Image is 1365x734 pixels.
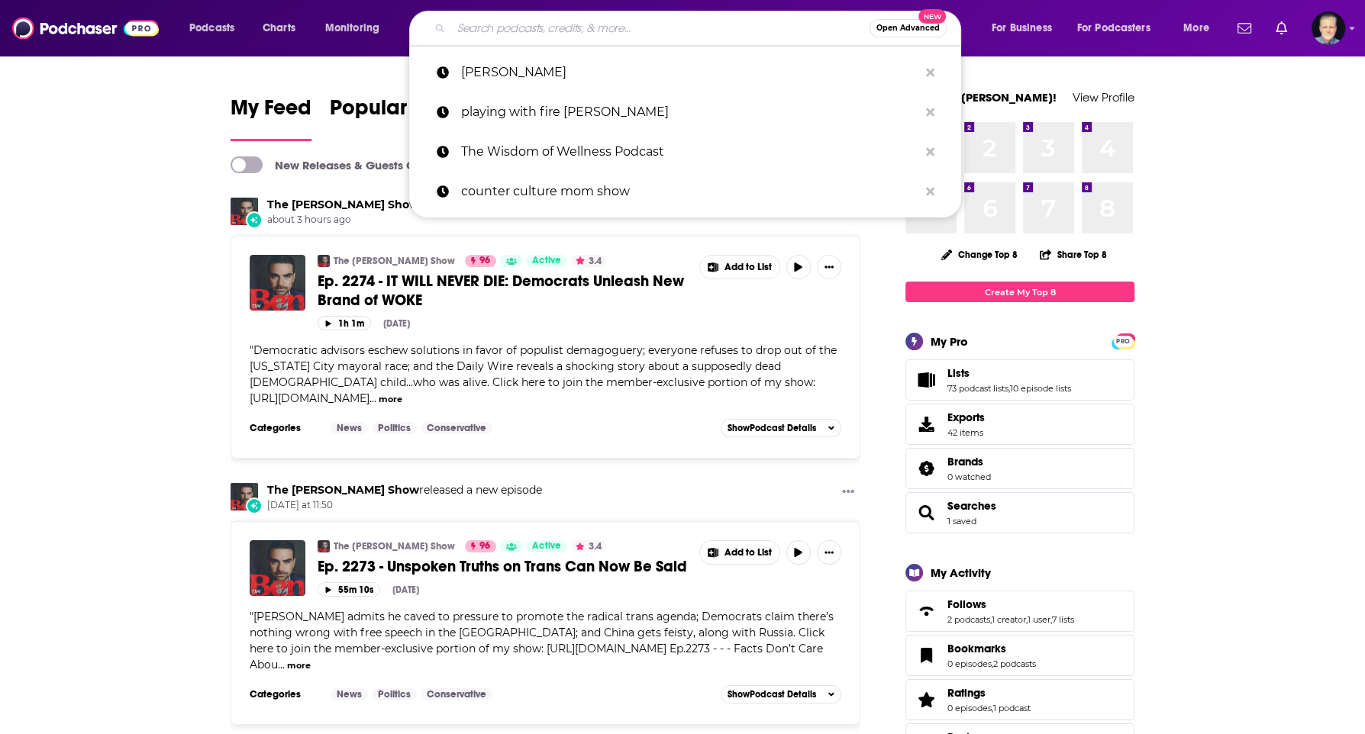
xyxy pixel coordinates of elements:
[931,565,991,580] div: My Activity
[253,16,305,40] a: Charts
[409,53,961,92] a: [PERSON_NAME]
[318,557,687,576] span: Ep. 2273 - Unspoken Truths on Trans Can Now Be Said
[700,541,779,564] button: Show More Button
[424,11,976,46] div: Search podcasts, credits, & more...
[947,366,1071,380] a: Lists
[250,343,837,405] span: Democratic advisors eschew solutions in favor of populist demagoguery; everyone refuses to drop o...
[461,132,918,172] p: The Wisdom of Wellness Podcast
[372,422,417,434] a: Politics
[318,272,689,310] a: Ep. 2274 - IT WILL NEVER DIE: Democrats Unleash New Brand of WOKE
[250,610,834,671] span: "
[905,679,1134,720] span: Ratings
[1183,18,1209,39] span: More
[263,18,295,39] span: Charts
[479,253,490,269] span: 96
[947,658,992,669] a: 0 episodes
[724,262,772,273] span: Add to List
[461,92,918,132] p: playing with fire billy hallowell
[947,383,1008,394] a: 73 podcast lists
[325,18,379,39] span: Monitoring
[905,282,1134,302] a: Create My Top 8
[267,214,542,227] span: about 3 hours ago
[461,53,918,92] p: billy hallowell
[947,614,990,625] a: 2 podcasts
[421,688,492,700] a: Conservative
[1010,383,1071,394] a: 10 episode lists
[911,369,941,391] a: Lists
[817,255,841,279] button: Show More Button
[947,499,996,513] span: Searches
[1067,16,1173,40] button: open menu
[379,393,402,406] button: more
[947,455,983,468] span: Brands
[369,391,376,405] span: ...
[532,539,561,554] span: Active
[318,557,689,576] a: Ep. 2273 - Unspoken Truths on Trans Can Now Be Said
[992,658,993,669] span: ,
[334,255,455,267] a: The [PERSON_NAME] Show
[250,540,305,596] a: Ep. 2273 - Unspoken Truths on Trans Can Now Be Said
[1114,336,1132,347] span: PRO
[728,689,816,700] span: Show Podcast Details
[246,211,263,228] div: New Episode
[911,689,941,710] a: Ratings
[330,95,460,141] a: Popular Feed
[993,703,1031,713] a: 1 podcast
[231,95,311,130] span: My Feed
[231,483,258,510] img: The Ben Shapiro Show
[461,172,918,211] p: counter culture mom show
[700,256,779,278] button: Show More Button
[451,16,870,40] input: Search podcasts, credits, & more...
[721,419,841,437] button: ShowPodcast Details
[911,414,941,435] span: Exports
[1008,383,1010,394] span: ,
[267,198,542,212] h3: released a new episode
[409,172,961,211] a: counter culture mom show
[836,483,860,502] button: Show More Button
[250,688,318,700] h3: Categories
[911,645,941,666] a: Bookmarks
[409,92,961,132] a: playing with fire [PERSON_NAME]
[331,422,368,434] a: News
[465,255,496,267] a: 96
[267,483,419,497] a: The Ben Shapiro Show
[905,591,1134,632] span: Follows
[911,502,941,523] a: Searches
[870,19,947,37] button: Open AdvancedNew
[1039,240,1108,269] button: Share Top 8
[1052,614,1074,625] a: 7 lists
[318,540,330,552] a: The Ben Shapiro Show
[250,343,837,405] span: "
[571,540,606,552] button: 3.4
[1050,614,1052,625] span: ,
[947,472,991,482] a: 0 watched
[334,540,455,552] a: The [PERSON_NAME] Show
[947,597,986,611] span: Follows
[231,198,258,225] img: The Ben Shapiro Show
[231,95,311,141] a: My Feed
[947,642,1006,655] span: Bookmarks
[250,255,305,311] a: Ep. 2274 - IT WILL NEVER DIE: Democrats Unleash New Brand of WOKE
[721,685,841,703] button: ShowPodcast Details
[918,9,946,24] span: New
[1312,11,1345,45] button: Show profile menu
[728,423,816,433] span: Show Podcast Details
[947,410,985,424] span: Exports
[392,584,419,595] div: [DATE]
[250,422,318,434] h3: Categories
[911,600,941,622] a: Follows
[1173,16,1228,40] button: open menu
[905,492,1134,533] span: Searches
[267,499,542,512] span: [DATE] at 11:50
[1312,11,1345,45] img: User Profile
[947,455,991,468] a: Brands
[383,318,410,329] div: [DATE]
[12,14,159,43] a: Podchaser - Follow, Share and Rate Podcasts
[981,16,1071,40] button: open menu
[947,427,985,438] span: 42 items
[1114,335,1132,346] a: PRO
[231,156,431,173] a: New Releases & Guests Only
[318,255,330,267] img: The Ben Shapiro Show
